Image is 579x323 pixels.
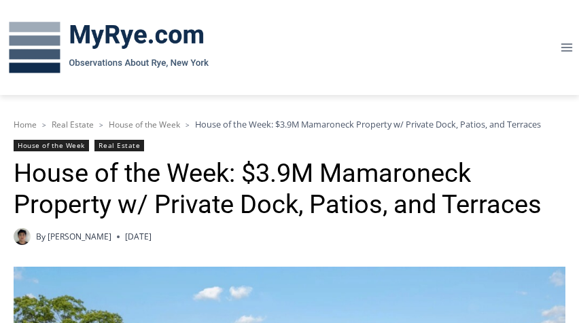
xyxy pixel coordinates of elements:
[14,117,565,131] nav: Breadcrumbs
[554,37,579,58] button: Open menu
[14,119,37,130] a: Home
[14,158,565,220] h1: House of the Week: $3.9M Mamaroneck Property w/ Private Dock, Patios, and Terraces
[125,230,152,243] time: [DATE]
[42,120,46,130] span: >
[14,228,31,245] a: Author image
[109,119,180,130] a: House of the Week
[186,120,190,130] span: >
[99,120,103,130] span: >
[14,140,89,151] a: House of the Week
[52,119,94,130] a: Real Estate
[48,231,111,242] a: [PERSON_NAME]
[36,230,46,243] span: By
[94,140,144,151] a: Real Estate
[195,118,541,130] span: House of the Week: $3.9M Mamaroneck Property w/ Private Dock, Patios, and Terraces
[14,228,31,245] img: Patel, Devan - bio cropped 200x200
